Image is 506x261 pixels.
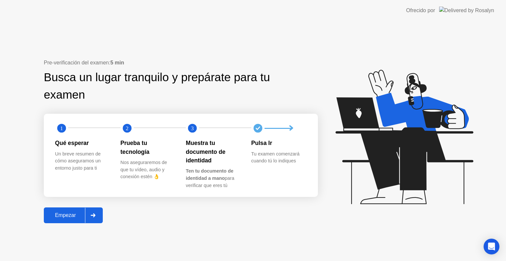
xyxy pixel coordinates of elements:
[55,139,110,147] div: Qué esperar
[186,168,241,189] div: para verificar que eres tú
[110,60,124,65] b: 5 min
[46,212,85,218] div: Empezar
[406,7,435,14] div: Ofrecido por
[186,168,233,181] b: Ten tu documento de identidad a mano
[251,151,306,165] div: Tu examen comenzará cuando tú lo indiques
[121,139,176,156] div: Prueba tu tecnología
[121,159,176,180] div: Nos aseguraremos de que tu vídeo, audio y conexión estén 👌
[44,69,276,104] div: Busca un lugar tranquilo y prepárate para tu examen
[191,125,194,131] text: 3
[484,239,499,254] div: Open Intercom Messenger
[186,139,241,165] div: Muestra tu documento de identidad
[439,7,494,14] img: Delivered by Rosalyn
[126,125,128,131] text: 2
[55,151,110,172] div: Un breve resumen de cómo aseguramos un entorno justo para ti
[251,139,306,147] div: Pulsa Ir
[44,59,318,67] div: Pre-verificación del examen:
[44,207,103,223] button: Empezar
[60,125,63,131] text: 1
